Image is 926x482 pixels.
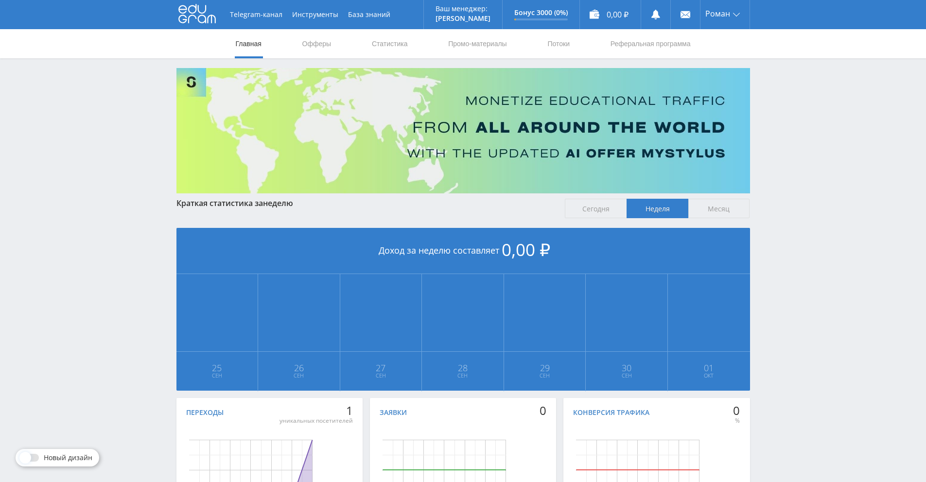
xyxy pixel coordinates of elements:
[573,409,649,416] div: Конверсия трафика
[259,364,339,372] span: 26
[514,9,568,17] p: Бонус 3000 (0%)
[301,29,332,58] a: Офферы
[546,29,571,58] a: Потоки
[502,238,550,261] span: 0,00 ₽
[436,5,490,13] p: Ваш менеджер:
[177,372,258,379] span: Сен
[505,372,585,379] span: Сен
[176,199,556,207] div: Краткая статистика за
[505,364,585,372] span: 29
[259,372,339,379] span: Сен
[371,29,409,58] a: Статистика
[733,417,740,425] div: %
[341,364,421,372] span: 27
[422,372,503,379] span: Сен
[447,29,507,58] a: Промо-материалы
[436,15,490,22] p: [PERSON_NAME]
[688,199,750,218] span: Месяц
[733,404,740,417] div: 0
[540,404,546,417] div: 0
[235,29,262,58] a: Главная
[44,454,92,462] span: Новый дизайн
[186,409,224,416] div: Переходы
[586,364,667,372] span: 30
[176,228,750,274] div: Доход за неделю составляет
[176,68,750,193] img: Banner
[177,364,258,372] span: 25
[610,29,692,58] a: Реферальная программа
[565,199,627,218] span: Сегодня
[263,198,293,208] span: неделю
[586,372,667,379] span: Сен
[627,199,688,218] span: Неделя
[380,409,407,416] div: Заявки
[280,404,353,417] div: 1
[668,364,750,372] span: 01
[668,372,750,379] span: Окт
[341,372,421,379] span: Сен
[705,10,730,17] span: Роман
[422,364,503,372] span: 28
[280,417,353,425] div: уникальных посетителей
